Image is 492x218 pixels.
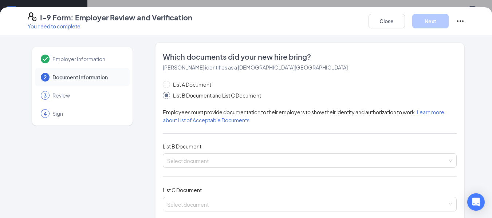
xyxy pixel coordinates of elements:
div: Open Intercom Messenger [467,193,485,211]
h4: I-9 Form: Employer Review and Verification [40,12,192,23]
span: Employer Information [52,55,122,63]
span: Sign [52,110,122,117]
span: List B Document [163,143,201,150]
svg: Checkmark [41,55,50,63]
button: Close [369,14,405,28]
svg: Ellipses [456,17,465,25]
span: List A Document [170,80,214,88]
span: [PERSON_NAME] identifies as a [DEMOGRAPHIC_DATA][GEOGRAPHIC_DATA] [163,64,348,71]
span: 2 [44,74,47,81]
svg: FormI9EVerifyIcon [28,12,36,21]
p: You need to complete [28,23,192,30]
span: Which documents did your new hire bring? [163,52,457,62]
span: 4 [44,110,47,117]
span: Employees must provide documentation to their employers to show their identity and authorization ... [163,109,444,123]
button: Next [412,14,449,28]
span: List C Document [163,187,202,193]
span: Review [52,92,122,99]
span: Document Information [52,74,122,81]
span: List B Document and List C Document [170,91,264,99]
span: 3 [44,92,47,99]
